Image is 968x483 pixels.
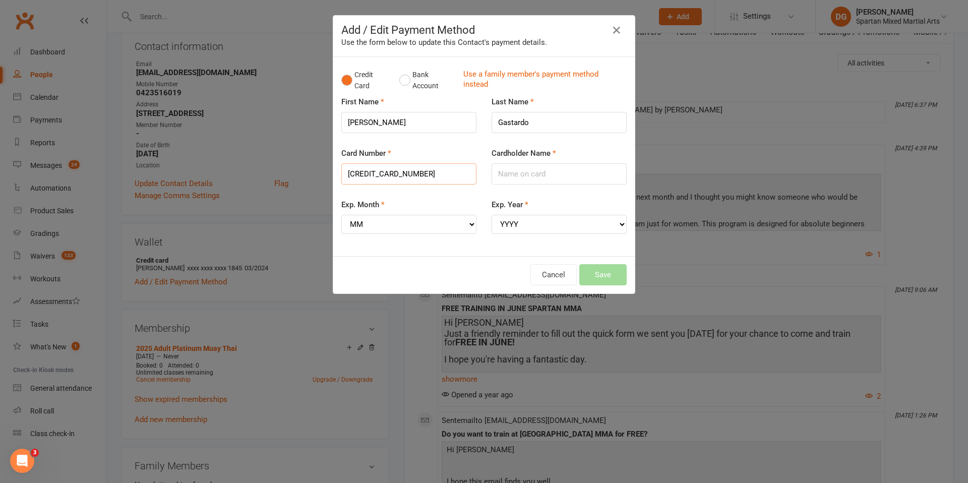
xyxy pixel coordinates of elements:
label: Last Name [492,96,534,108]
input: Name on card [492,163,627,185]
label: Cardholder Name [492,147,556,159]
button: Bank Account [399,65,455,96]
label: First Name [341,96,384,108]
button: Cancel [530,264,577,285]
iframe: Intercom live chat [10,449,34,473]
span: 3 [31,449,39,457]
a: Use a family member's payment method instead [463,69,622,92]
label: Exp. Month [341,199,385,211]
label: Exp. Year [492,199,528,211]
button: Close [609,22,625,38]
input: XXXX-XXXX-XXXX-XXXX [341,163,476,185]
button: Credit Card [341,65,389,96]
h4: Add / Edit Payment Method [341,24,627,36]
label: Card Number [341,147,391,159]
div: Use the form below to update this Contact's payment details. [341,36,627,48]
